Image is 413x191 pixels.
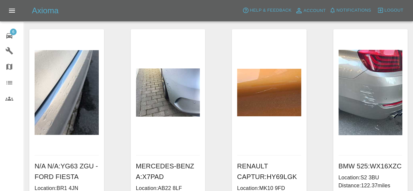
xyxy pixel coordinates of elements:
[32,5,59,16] h5: Axioma
[241,5,293,16] button: Help & Feedback
[4,3,20,19] button: Open drawer
[339,161,403,171] h6: BMW 525 : WX16XZC
[293,5,328,16] a: Account
[10,29,17,35] span: 6
[384,7,403,14] span: Logout
[337,7,371,14] span: Notifications
[250,7,291,14] span: Help & Feedback
[375,5,405,16] button: Logout
[237,161,301,182] h6: RENAULT CAPTUR : HY69LGK
[328,5,373,16] button: Notifications
[339,182,403,190] p: Distance: 122.37 miles
[35,161,99,182] h6: N/A N/A : YG63 ZGU - FORD FIESTA
[339,174,403,182] p: Location: S2 3BU
[136,161,200,182] h6: MERCEDES-BENZ A : X7PAD
[304,7,326,15] span: Account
